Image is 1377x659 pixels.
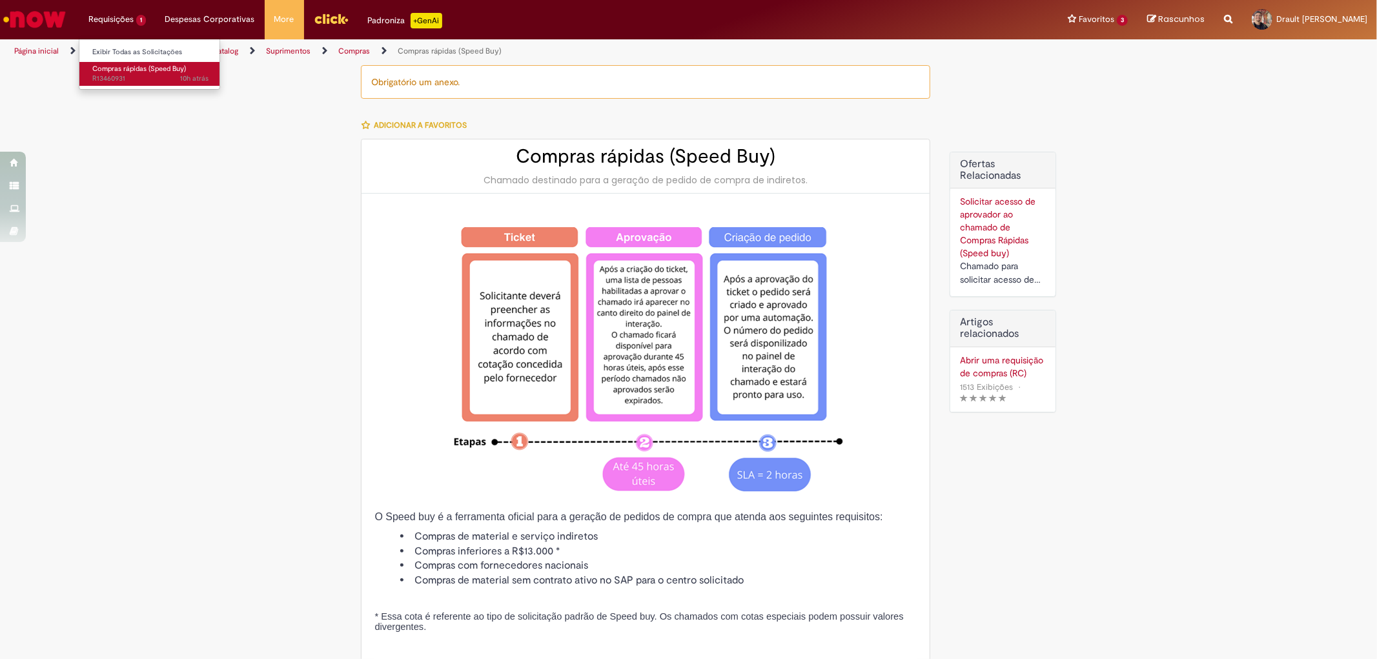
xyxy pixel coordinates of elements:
li: Compras com fornecedores nacionais [400,558,917,573]
div: Padroniza [368,13,442,28]
span: Rascunhos [1158,13,1205,25]
span: Favoritos [1079,13,1114,26]
img: click_logo_yellow_360x200.png [314,9,349,28]
a: Abrir uma requisição de compras (RC) [960,354,1046,380]
span: More [274,13,294,26]
div: Chamado para solicitar acesso de aprovador ao ticket de Speed buy [960,259,1046,287]
span: Compras rápidas (Speed Buy) [92,64,186,74]
a: Compras [338,46,370,56]
span: 10h atrás [180,74,209,83]
span: Requisições [88,13,134,26]
h2: Ofertas Relacionadas [960,159,1046,181]
div: Chamado destinado para a geração de pedido de compra de indiretos. [374,174,917,187]
h3: Artigos relacionados [960,317,1046,340]
a: Página inicial [14,46,59,56]
span: Adicionar a Favoritos [374,120,467,130]
span: Drault [PERSON_NAME] [1276,14,1367,25]
span: 1513 Exibições [960,381,1013,392]
li: Compras inferiores a R$13.000 * [400,544,917,559]
a: Suprimentos [266,46,311,56]
span: * Essa cota é referente ao tipo de solicitação padrão de Speed buy. Os chamados com cotas especia... [374,611,903,632]
span: Despesas Corporativas [165,13,255,26]
a: Solicitar acesso de aprovador ao chamado de Compras Rápidas (Speed buy) [960,196,1035,259]
button: Adicionar a Favoritos [361,112,474,139]
a: Exibir Todas as Solicitações [79,45,221,59]
ul: Trilhas de página [10,39,908,63]
a: Compras rápidas (Speed Buy) [398,46,502,56]
li: Compras de material sem contrato ativo no SAP para o centro solicitado [400,573,917,588]
a: Aberto R13460931 : Compras rápidas (Speed Buy) [79,62,221,86]
span: • [1015,378,1023,396]
div: Obrigatório um anexo. [361,65,930,99]
img: ServiceNow [1,6,68,32]
li: Compras de material e serviço indiretos [400,529,917,544]
h2: Compras rápidas (Speed Buy) [374,146,917,167]
span: R13460931 [92,74,209,84]
p: +GenAi [411,13,442,28]
a: Rascunhos [1147,14,1205,26]
span: 1 [136,15,146,26]
ul: Requisições [79,39,220,90]
time: 29/08/2025 09:05:28 [180,74,209,83]
div: Ofertas Relacionadas [950,152,1056,297]
span: O Speed buy é a ferramenta oficial para a geração de pedidos de compra que atenda aos seguintes r... [374,511,882,522]
span: 3 [1117,15,1128,26]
